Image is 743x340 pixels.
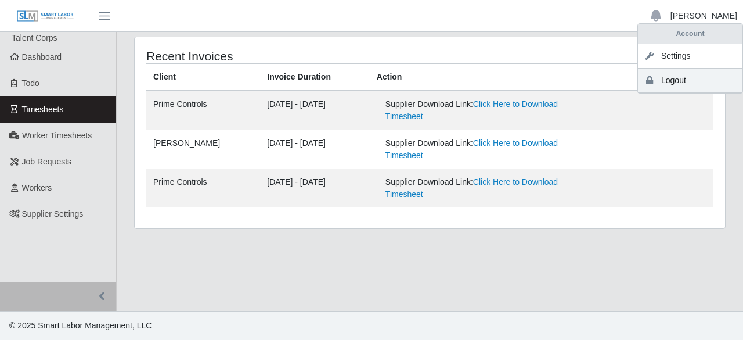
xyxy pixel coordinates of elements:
span: Worker Timesheets [22,131,92,140]
td: Prime Controls [146,91,260,130]
strong: Account [676,30,705,38]
div: Supplier Download Link: [385,98,588,123]
td: [PERSON_NAME] [146,130,260,169]
span: © 2025 Smart Labor Management, LLC [9,321,152,330]
span: Workers [22,183,52,192]
span: Supplier Settings [22,209,84,219]
a: [PERSON_NAME] [670,10,737,22]
img: SLM Logo [16,10,74,23]
td: [DATE] - [DATE] [260,169,370,208]
span: Todo [22,78,39,88]
div: Supplier Download Link: [385,176,588,201]
td: [DATE] - [DATE] [260,91,370,130]
span: Job Requests [22,157,72,166]
td: [DATE] - [DATE] [260,130,370,169]
div: Supplier Download Link: [385,137,588,162]
th: Client [146,64,260,91]
th: Action [370,64,713,91]
h4: Recent Invoices [146,49,373,63]
span: Talent Corps [12,33,57,42]
a: Logout [638,69,742,93]
th: Invoice Duration [260,64,370,91]
td: Prime Controls [146,169,260,208]
a: Settings [638,44,742,69]
span: Timesheets [22,105,64,114]
span: Dashboard [22,52,62,62]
